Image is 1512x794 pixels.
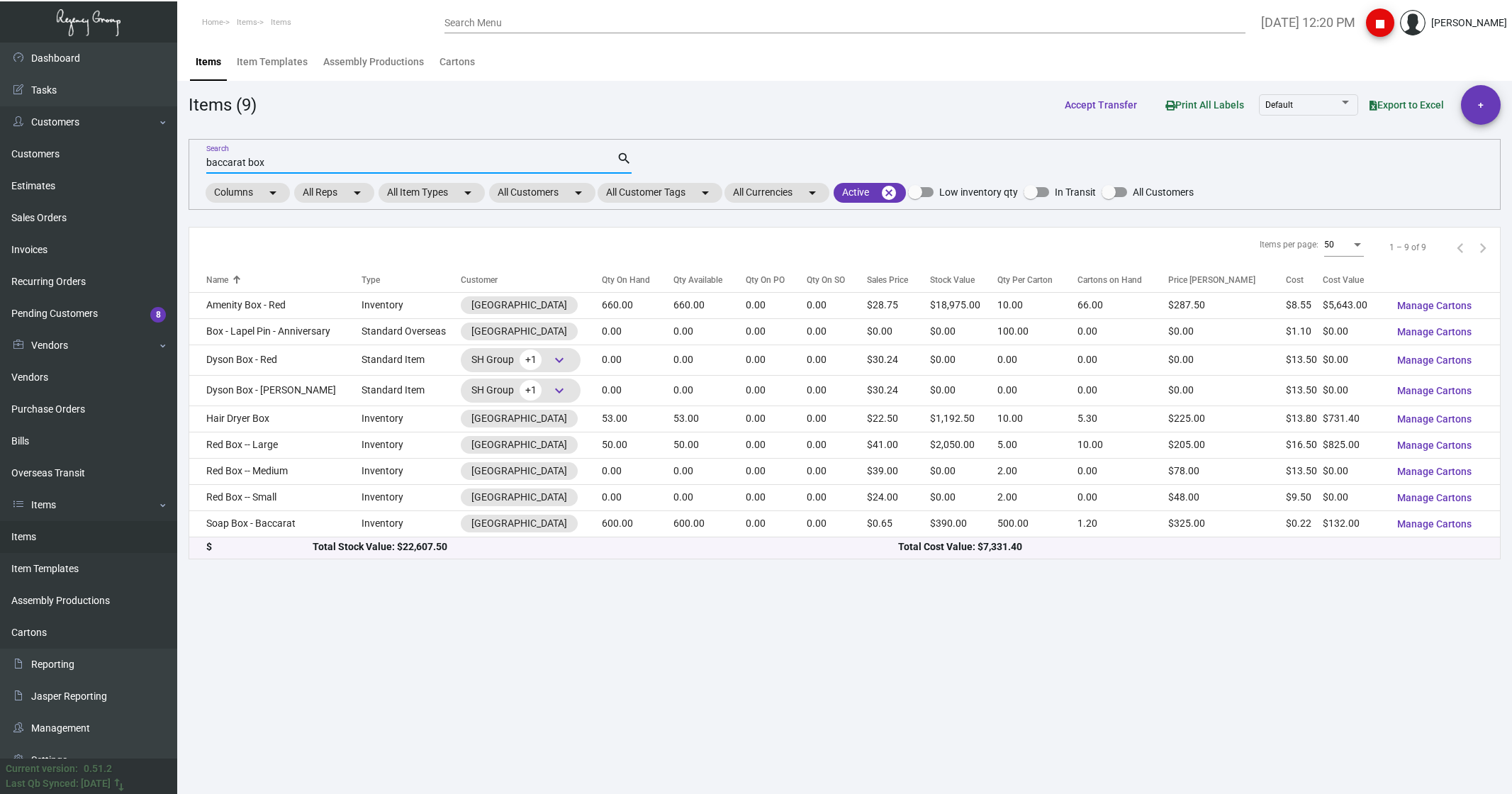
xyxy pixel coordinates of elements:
div: Type [362,274,461,286]
div: Cartons on Hand [1077,274,1168,286]
div: Sales Price [867,274,908,286]
td: 0.00 [673,318,746,345]
div: Cartons on Hand [1077,274,1142,286]
td: $0.00 [930,484,997,510]
td: $390.00 [930,510,997,537]
mat-icon: search [617,150,632,167]
div: Assembly Productions [323,55,424,69]
span: Manage Cartons [1397,300,1472,311]
div: Qty On Hand [602,274,650,286]
span: Manage Cartons [1397,385,1472,396]
td: Inventory [362,406,461,432]
div: Stock Value [930,274,975,286]
div: 1 – 9 of 9 [1389,241,1426,254]
mat-icon: arrow_drop_down [804,184,821,201]
td: $0.00 [1323,458,1386,484]
td: Hair Dryer Box [189,406,362,432]
td: 660.00 [602,292,673,318]
td: $8.55 [1286,292,1323,318]
mat-icon: arrow_drop_down [349,184,366,201]
td: Red Box -- Medium [189,458,362,484]
button: Next page [1472,236,1494,259]
td: $0.00 [867,318,930,345]
button: Manage Cartons [1386,485,1483,510]
td: Standard Item [362,345,461,375]
div: [GEOGRAPHIC_DATA] [471,464,567,479]
span: Accept Transfer [1065,99,1137,111]
button: Manage Cartons [1386,432,1483,458]
div: Qty Per Carton [997,274,1077,286]
div: Current version: [6,761,78,776]
td: 600.00 [602,510,673,537]
div: SH Group [471,380,570,401]
td: 0.00 [746,510,807,537]
td: 0.00 [997,345,1077,375]
div: Qty Available [673,274,722,286]
td: Dyson Box - Red [189,345,362,375]
td: $0.00 [1323,375,1386,406]
td: $825.00 [1323,432,1386,458]
td: 0.00 [807,406,867,432]
td: Inventory [362,292,461,318]
td: 0.00 [602,318,673,345]
div: Items per page: [1260,238,1318,251]
td: $0.00 [930,318,997,345]
td: $0.00 [930,345,997,375]
td: $22.50 [867,406,930,432]
td: 0.00 [746,292,807,318]
mat-chip: All Item Types [379,183,485,203]
button: Manage Cartons [1386,293,1483,318]
span: Manage Cartons [1397,492,1472,503]
span: Items [271,18,291,27]
span: Export to Excel [1370,99,1444,111]
div: Items (9) [189,92,257,118]
td: Dyson Box - [PERSON_NAME] [189,375,362,406]
button: Manage Cartons [1386,347,1483,373]
div: [GEOGRAPHIC_DATA] [471,324,567,339]
span: keyboard_arrow_down [551,352,568,369]
td: 0.00 [673,345,746,375]
td: 0.00 [807,375,867,406]
td: $0.00 [1168,375,1286,406]
td: 53.00 [673,406,746,432]
span: Default [1265,100,1293,110]
div: Total Stock Value: $22,607.50 [313,539,897,554]
button: + [1461,85,1501,125]
td: 0.00 [807,458,867,484]
button: Manage Cartons [1386,511,1483,537]
div: Qty Available [673,274,746,286]
td: 0.00 [807,292,867,318]
mat-chip: Active [834,183,906,203]
label: [DATE] 12:20 PM [1261,14,1355,31]
div: Sales Price [867,274,930,286]
span: keyboard_arrow_down [551,382,568,399]
span: Manage Cartons [1397,413,1472,425]
div: Qty Per Carton [997,274,1053,286]
div: Items [196,55,221,69]
span: 50 [1324,240,1334,250]
div: 0.51.2 [84,761,112,776]
td: $0.65 [867,510,930,537]
div: Qty On PO [746,274,785,286]
mat-chip: All Customers [489,183,595,203]
div: Qty On SO [807,274,845,286]
td: Standard Item [362,375,461,406]
td: 0.00 [673,375,746,406]
td: $0.00 [930,458,997,484]
td: 53.00 [602,406,673,432]
button: Previous page [1449,236,1472,259]
td: 10.00 [997,292,1077,318]
td: 0.00 [1077,345,1168,375]
div: Name [206,274,362,286]
td: 0.00 [602,458,673,484]
div: SH Group [471,350,570,371]
td: $0.00 [1323,318,1386,345]
td: 0.00 [673,484,746,510]
td: Inventory [362,458,461,484]
td: $2,050.00 [930,432,997,458]
span: Manage Cartons [1397,440,1472,451]
button: Export to Excel [1358,92,1455,118]
mat-chip: All Reps [294,183,374,203]
button: Manage Cartons [1386,378,1483,403]
mat-icon: arrow_drop_down [459,184,476,201]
